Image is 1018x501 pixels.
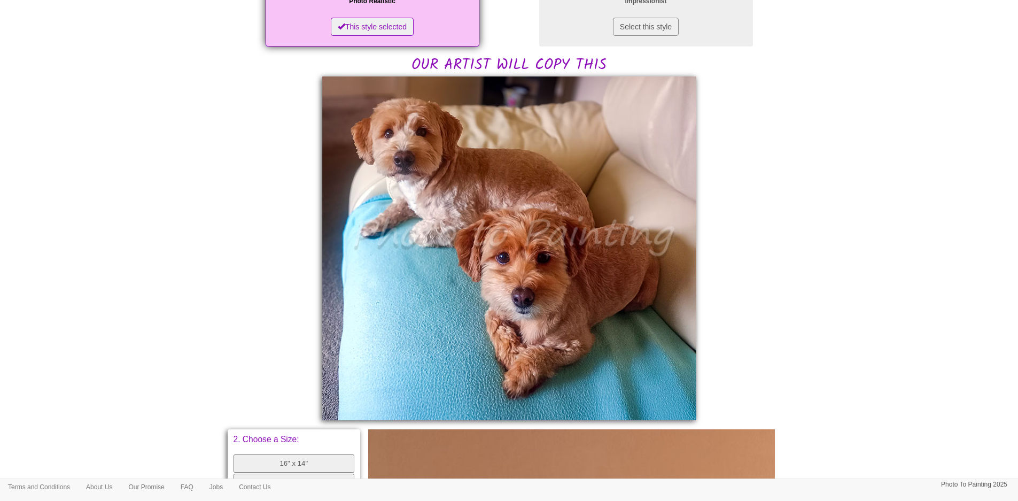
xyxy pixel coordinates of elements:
p: Photo To Painting 2025 [941,479,1007,490]
a: Jobs [201,479,231,495]
img: Andy, please would you: [322,76,696,420]
button: 22" x 18" [234,474,355,492]
p: 2. Choose a Size: [234,435,355,444]
button: Select this style [613,18,679,36]
a: About Us [78,479,120,495]
button: 16" x 14" [234,454,355,473]
button: This style selected [331,18,414,36]
a: Our Promise [120,479,172,495]
a: FAQ [173,479,201,495]
a: Contact Us [231,479,278,495]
